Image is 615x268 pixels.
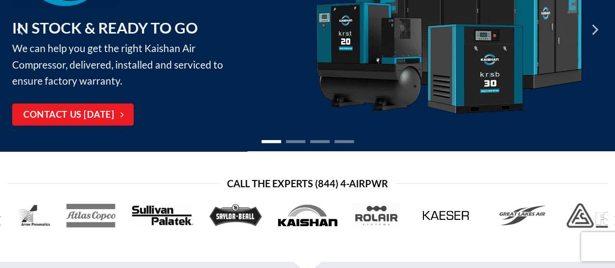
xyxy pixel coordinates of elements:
span: Call the Experts (844) 4-AirPwr [227,176,388,191]
a: Contact Us [DATE] [12,104,134,126]
p: We can help you get the right Kaishan Air Compressor, delivered, installed and serviced to ensure... [12,16,240,89]
strong: IN STOCK & READY TO GO [12,18,198,37]
span: Contact Us [DATE] [23,108,114,122]
button: Next [585,5,603,54]
li: Page dot 2 [286,140,305,143]
li: Page dot 3 [310,140,330,143]
li: Page dot 1 [262,140,281,143]
button: Previous [12,5,30,54]
li: Page dot 4 [334,140,354,143]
